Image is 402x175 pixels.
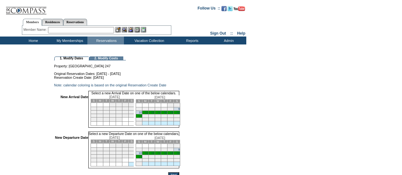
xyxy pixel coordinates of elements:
td: 16 [116,111,122,114]
td: 27 [155,118,161,121]
td: 13 [97,151,103,155]
td: 18 [142,155,148,158]
td: 25 [142,158,148,162]
a: Become our fan on Facebook [221,8,227,12]
td: 28 [103,158,110,162]
a: 14 [164,151,167,155]
a: 12 [151,151,154,155]
td: 3 [136,107,142,111]
td: 2 [116,144,122,148]
a: 15 [170,111,174,114]
td: 28 [103,118,110,122]
td: 8 [167,148,174,151]
a: 15 [170,151,174,155]
a: Reservations [63,19,87,25]
a: Sign Out [210,31,226,36]
img: Become our fan on Facebook [221,6,227,11]
td: S [91,140,97,143]
img: Subscribe to our YouTube Channel [234,6,245,11]
td: S [174,99,180,103]
td: M [97,99,103,103]
td: 19 [91,155,97,158]
td: 9 [116,107,122,111]
td: 25 [128,114,135,118]
td: 27 [97,118,103,122]
td: M [97,140,103,143]
td: 24 [122,155,128,158]
td: S [174,140,180,144]
td: M [142,140,148,144]
img: b_edit.gif [115,27,121,32]
img: b_calculator.gif [141,27,146,32]
td: W [155,99,161,103]
td: 2 [174,144,180,148]
td: 7 [161,107,167,111]
td: 6 [97,107,103,111]
td: 29 [167,118,174,121]
td: Follow Us :: [198,5,220,13]
td: S [128,140,135,143]
td: 5 [148,148,155,151]
td: New Arrival Date [55,95,88,128]
td: 21 [161,114,167,118]
td: 1 [110,144,116,148]
td: F [122,140,128,143]
td: 6 [97,148,103,151]
td: 4 [142,148,148,151]
a: 9 [178,107,180,111]
td: 28 [161,158,167,162]
td: Home [14,37,51,44]
td: Property: [GEOGRAPHIC_DATA] 247 [54,60,179,68]
td: 21 [103,114,110,118]
td: 31 [136,121,142,125]
td: T [161,99,167,103]
a: Follow us on Twitter [228,8,233,12]
a: Subscribe to our YouTube Channel [234,8,245,12]
td: 29 [110,158,116,162]
td: 27 [97,158,103,162]
td: 1. Modify Dates [54,57,89,60]
td: 7 [103,107,110,111]
a: 17 [139,155,142,158]
td: Select a new Departure Date on one of the below calendars. [88,131,180,136]
td: 10 [122,148,128,151]
td: 3 [122,103,128,107]
img: Reservations [134,27,140,32]
td: 15 [110,151,116,155]
a: 14 [164,111,167,114]
td: W [110,140,116,143]
td: 14 [103,111,110,114]
td: 20 [155,114,161,118]
td: 30 [116,158,122,162]
td: Admin [210,37,246,44]
td: 14 [103,151,110,155]
td: S [136,99,142,103]
td: Original Reservation Dates: [DATE] - [DATE] [54,68,179,76]
td: 2. Modify Costs [89,57,123,60]
td: 29 [110,118,116,122]
td: T [116,99,122,103]
td: 17 [122,151,128,155]
td: 13 [97,111,103,114]
a: 13 [158,111,161,114]
td: 31 [136,162,142,166]
a: 16 [177,151,180,155]
td: 20 [97,114,103,118]
a: Residences [42,19,63,25]
td: F [122,99,128,103]
a: 10 [139,111,142,114]
td: 26 [148,118,155,121]
td: 18 [142,114,148,118]
td: 30 [174,158,180,162]
td: Select a new Arrival Date on one of the below calendars. [88,91,180,95]
td: T [103,140,110,143]
td: 27 [155,158,161,162]
td: 23 [116,114,122,118]
div: Member Name: [24,27,48,32]
span: :: [230,31,233,36]
td: 22 [167,155,174,158]
td: 7 [103,148,110,151]
td: 4 [128,103,135,107]
td: 1 [110,103,116,107]
td: 20 [97,155,103,158]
